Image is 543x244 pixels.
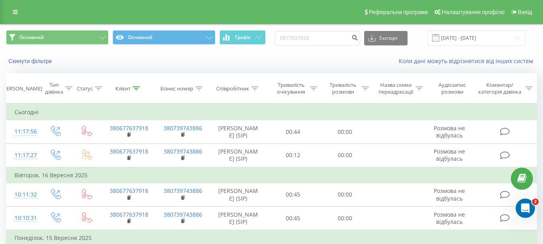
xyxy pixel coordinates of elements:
[164,148,202,155] a: 380739743886
[6,104,537,120] td: Сьогодні
[434,211,465,226] span: Розмова не відбулась
[6,30,109,45] button: Основний
[2,85,42,92] div: [PERSON_NAME]
[399,57,537,65] a: Коли дані можуть відрізнятися вiд інших систем
[319,144,371,167] td: 00:00
[113,30,215,45] button: Основний
[110,148,148,155] a: 380677637918
[267,144,319,167] td: 00:12
[267,120,319,144] td: 00:44
[164,124,202,132] a: 380739743886
[319,120,371,144] td: 00:00
[6,167,537,183] td: Вівторок, 16 Вересня 2025
[369,9,428,15] span: Реферальна програма
[432,82,473,95] div: Аудіозапис розмови
[110,187,148,195] a: 380677637918
[209,183,267,206] td: [PERSON_NAME] (SIP)
[110,211,148,218] a: 380677637918
[267,183,319,206] td: 00:45
[110,124,148,132] a: 380677637918
[434,187,465,202] span: Розмова не відбулась
[164,187,202,195] a: 380739743886
[275,31,360,45] input: Пошук за номером
[14,148,31,163] div: 11:17:27
[6,57,56,65] button: Скинути фільтри
[14,124,31,139] div: 11:17:56
[434,148,465,162] span: Розмова не відбулась
[209,144,267,167] td: [PERSON_NAME] (SIP)
[164,211,202,218] a: 380739743886
[364,31,408,45] button: Експорт
[319,183,371,206] td: 00:00
[326,82,360,95] div: Тривалість розмови
[275,82,308,95] div: Тривалість очікування
[77,85,93,92] div: Статус
[319,207,371,230] td: 00:00
[267,207,319,230] td: 00:45
[209,207,267,230] td: [PERSON_NAME] (SIP)
[532,199,539,205] span: 2
[476,82,523,95] div: Коментар/категорія дзвінка
[518,9,532,15] span: Вихід
[19,34,44,41] span: Основний
[442,9,504,15] span: Налаштування профілю
[14,187,31,203] div: 10:11:32
[45,82,63,95] div: Тип дзвінка
[219,30,266,45] button: Графік
[14,210,31,226] div: 10:10:31
[209,120,267,144] td: [PERSON_NAME] (SIP)
[216,85,249,92] div: Співробітник
[434,124,465,139] span: Розмова не відбулась
[115,85,131,92] div: Клієнт
[378,82,414,95] div: Назва схеми переадресації
[516,199,535,218] iframe: Intercom live chat
[235,35,251,40] span: Графік
[160,85,193,92] div: Бізнес номер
